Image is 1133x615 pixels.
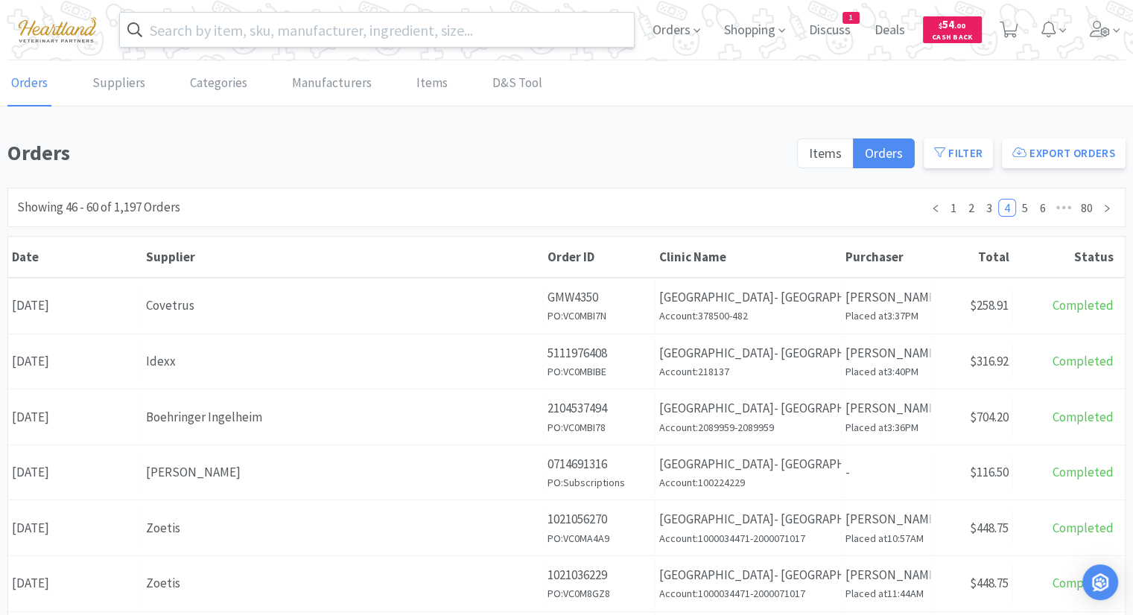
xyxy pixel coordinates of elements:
div: Idexx [146,351,539,372]
h6: Account: 218137 [659,363,837,380]
p: 5111976408 [548,343,651,363]
p: [GEOGRAPHIC_DATA]- [GEOGRAPHIC_DATA] [659,343,837,363]
h6: PO: VC0MA4A9 [548,530,651,547]
span: $258.91 [970,297,1009,313]
h6: Account: 1000034471-2000071017 [659,585,837,602]
div: [DATE] [8,564,142,602]
p: 0714691316 [548,454,651,474]
li: 4 [998,199,1016,217]
div: Zoetis [146,518,539,538]
p: GMW4350 [548,287,651,307]
span: Completed [1053,297,1114,313]
div: [DATE] [8,453,142,491]
span: $ [939,21,942,31]
p: [PERSON_NAME] [845,398,927,418]
div: Clinic Name [659,249,838,265]
h6: Placed at 10:57AM [845,530,927,547]
li: 5 [1016,199,1034,217]
h6: Account: 1000034471-2000071017 [659,530,837,547]
li: Previous Page [927,199,945,217]
h6: Placed at 3:36PM [845,419,927,436]
a: Deals [869,24,911,37]
p: 2104537494 [548,398,651,418]
a: 4 [999,200,1015,216]
p: [PERSON_NAME] [845,343,927,363]
span: $448.75 [970,575,1009,591]
span: Completed [1053,409,1114,425]
div: Total [935,249,1009,265]
p: [GEOGRAPHIC_DATA]- [GEOGRAPHIC_DATA] [659,398,837,418]
span: Items [809,144,842,162]
div: Showing 46 - 60 of 1,197 Orders [17,197,180,217]
h6: PO: VC0MBI7N [548,307,651,324]
a: 2 [963,200,980,216]
span: Completed [1053,520,1114,536]
span: Completed [1053,464,1114,480]
a: 1 [945,200,962,216]
div: Order ID [548,249,652,265]
h6: Placed at 3:37PM [845,307,927,324]
p: 1021036229 [548,565,651,585]
div: Purchaser [845,249,927,265]
input: Search by item, sku, manufacturer, ingredient, size... [120,13,634,47]
div: Date [12,249,139,265]
a: Orders [7,61,51,106]
a: $54.00Cash Back [923,10,982,50]
div: Open Intercom Messenger [1082,564,1118,600]
h6: Account: 2089959-2089959 [659,419,837,436]
img: cad7bdf275c640399d9c6e0c56f98fd2_10.png [7,9,107,50]
button: Filter [924,138,993,168]
div: [DATE] [8,287,142,325]
a: 6 [1035,200,1051,216]
li: 3 [980,199,998,217]
p: [GEOGRAPHIC_DATA]- [GEOGRAPHIC_DATA] [659,565,837,585]
div: [DATE] [8,398,142,436]
div: [PERSON_NAME] [146,462,539,482]
h6: PO: VC0MBI78 [548,419,651,436]
h6: Account: 378500-482 [659,307,837,324]
span: $316.92 [970,353,1009,369]
h6: Placed at 11:44AM [845,585,927,602]
span: Completed [1053,353,1114,369]
p: [GEOGRAPHIC_DATA]- [GEOGRAPHIC_DATA] [659,454,837,474]
a: 3 [981,200,997,216]
li: 1 [945,199,962,217]
p: - [845,462,927,482]
div: [DATE] [8,342,142,380]
h6: Account: 100224229 [659,474,837,491]
p: 1021056270 [548,509,651,529]
h6: PO: VC0MBIBE [548,363,651,380]
span: . 00 [954,21,965,31]
p: [PERSON_NAME] [845,509,927,529]
li: Next 5 Pages [1052,199,1076,217]
p: [PERSON_NAME] [845,287,927,307]
li: Next Page [1098,199,1116,217]
i: icon: right [1102,204,1111,213]
a: Items [413,61,451,106]
button: Export Orders [1002,138,1126,168]
a: D&S Tool [489,61,546,106]
span: Completed [1053,575,1114,591]
h1: Orders [7,136,788,170]
span: Cash Back [932,34,973,43]
span: ••• [1052,199,1076,217]
span: 54 [939,17,965,31]
i: icon: left [931,204,940,213]
h6: Placed at 3:40PM [845,363,927,380]
a: Discuss1 [803,24,857,37]
p: [GEOGRAPHIC_DATA]- [GEOGRAPHIC_DATA] [659,509,837,529]
a: Categories [186,61,251,106]
span: $704.20 [970,409,1009,425]
a: 5 [1017,200,1033,216]
p: [PERSON_NAME] [845,565,927,585]
div: Supplier [146,249,540,265]
div: Zoetis [146,573,539,593]
span: 1 [843,13,859,23]
a: Suppliers [89,61,149,106]
li: 80 [1076,199,1098,217]
a: 80 [1076,200,1097,216]
span: $116.50 [970,464,1009,480]
span: Orders [865,144,903,162]
h6: PO: Subscriptions [548,474,651,491]
li: 6 [1034,199,1052,217]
